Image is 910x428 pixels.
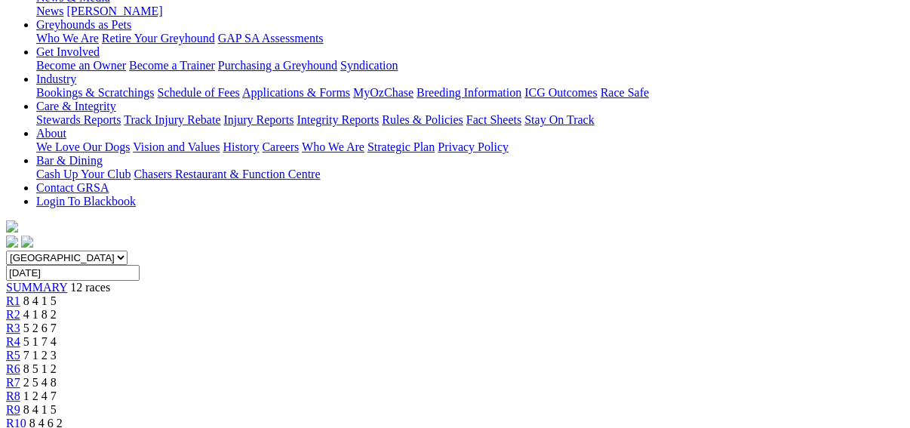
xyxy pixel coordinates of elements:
a: R6 [6,362,20,375]
div: Greyhounds as Pets [36,32,904,45]
a: Rules & Policies [382,113,463,126]
a: Bar & Dining [36,154,103,167]
a: Chasers Restaurant & Function Centre [134,168,320,180]
a: Care & Integrity [36,100,116,112]
a: Industry [36,72,76,85]
span: 7 1 2 3 [23,349,57,362]
img: facebook.svg [6,236,18,248]
a: [PERSON_NAME] [66,5,162,17]
a: Who We Are [302,140,364,153]
a: R9 [6,403,20,416]
div: About [36,140,904,154]
img: logo-grsa-white.png [6,220,18,232]
a: We Love Our Dogs [36,140,130,153]
a: Schedule of Fees [157,86,239,99]
div: Care & Integrity [36,113,904,127]
span: 5 2 6 7 [23,322,57,334]
input: Select date [6,265,140,281]
a: Login To Blackbook [36,195,136,208]
span: 1 2 4 7 [23,390,57,402]
a: Vision and Values [133,140,220,153]
a: Who We Are [36,32,99,45]
a: Breeding Information [417,86,521,99]
a: R7 [6,376,20,389]
span: 2 5 4 8 [23,376,57,389]
a: R1 [6,294,20,307]
a: Contact GRSA [36,181,109,194]
a: Stewards Reports [36,113,121,126]
a: R3 [6,322,20,334]
a: ICG Outcomes [524,86,597,99]
a: Track Injury Rebate [124,113,220,126]
a: Become an Owner [36,59,126,72]
a: R5 [6,349,20,362]
span: 8 4 1 5 [23,403,57,416]
a: Retire Your Greyhound [102,32,215,45]
a: Careers [262,140,299,153]
span: 4 1 8 2 [23,308,57,321]
div: Get Involved [36,59,904,72]
a: Bookings & Scratchings [36,86,154,99]
a: MyOzChase [353,86,413,99]
span: 5 1 7 4 [23,335,57,348]
a: Applications & Forms [242,86,350,99]
a: Cash Up Your Club [36,168,131,180]
img: twitter.svg [21,236,33,248]
a: R8 [6,390,20,402]
a: R4 [6,335,20,348]
a: About [36,127,66,140]
a: SUMMARY [6,281,67,294]
div: Industry [36,86,904,100]
span: 8 4 1 5 [23,294,57,307]
a: Stay On Track [524,113,594,126]
a: History [223,140,259,153]
span: 8 5 1 2 [23,362,57,375]
a: Strategic Plan [367,140,435,153]
div: Bar & Dining [36,168,904,181]
a: R2 [6,308,20,321]
a: Injury Reports [223,113,294,126]
a: GAP SA Assessments [218,32,324,45]
a: Get Involved [36,45,100,58]
a: Fact Sheets [466,113,521,126]
a: Race Safe [600,86,648,99]
span: 12 races [70,281,110,294]
a: Privacy Policy [438,140,509,153]
a: Integrity Reports [297,113,379,126]
a: News [36,5,63,17]
a: Greyhounds as Pets [36,18,131,31]
a: Purchasing a Greyhound [218,59,337,72]
a: Syndication [340,59,398,72]
div: News & Media [36,5,904,18]
a: Become a Trainer [129,59,215,72]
